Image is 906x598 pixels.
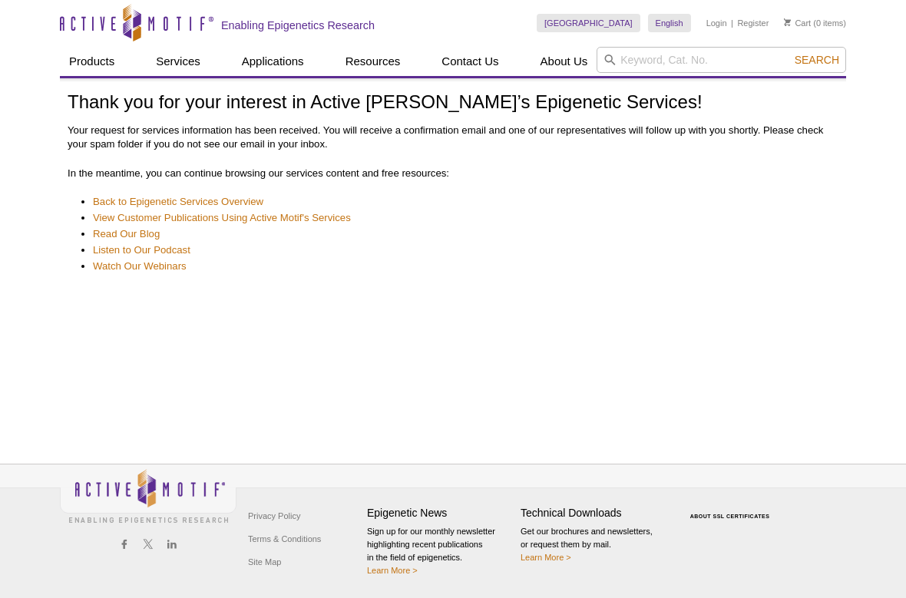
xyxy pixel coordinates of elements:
[244,504,304,527] a: Privacy Policy
[432,47,508,76] a: Contact Us
[531,47,597,76] a: About Us
[93,243,190,257] a: Listen to Our Podcast
[521,525,666,564] p: Get our brochures and newsletters, or request them by mail.
[367,507,513,520] h4: Epigenetic News
[784,18,811,28] a: Cart
[93,211,351,225] a: View Customer Publications Using Active Motif's Services
[93,227,160,241] a: Read Our Blog
[93,195,263,209] a: Back to Epigenetic Services Overview
[737,18,769,28] a: Register
[367,525,513,577] p: Sign up for our monthly newsletter highlighting recent publications in the field of epigenetics.
[784,18,791,26] img: Your Cart
[147,47,210,76] a: Services
[706,18,727,28] a: Login
[60,47,124,76] a: Products
[68,124,838,151] p: Your request for services information has been received. You will receive a confirmation email an...
[68,167,838,180] p: In the meantime, you can continue browsing our services content and free resources:
[731,14,733,32] li: |
[521,553,571,562] a: Learn More >
[244,527,325,550] a: Terms & Conditions
[93,259,187,273] a: Watch Our Webinars
[60,464,236,527] img: Active Motif,
[521,507,666,520] h4: Technical Downloads
[68,92,838,114] h1: Thank you for your interest in Active [PERSON_NAME]’s Epigenetic Services!
[233,47,313,76] a: Applications
[784,14,846,32] li: (0 items)
[648,14,691,32] a: English
[336,47,410,76] a: Resources
[795,54,839,66] span: Search
[674,491,789,525] table: Click to Verify - This site chose Symantec SSL for secure e-commerce and confidential communicati...
[597,47,846,73] input: Keyword, Cat. No.
[537,14,640,32] a: [GEOGRAPHIC_DATA]
[690,514,770,519] a: ABOUT SSL CERTIFICATES
[244,550,285,573] a: Site Map
[790,53,844,67] button: Search
[221,18,375,32] h2: Enabling Epigenetics Research
[367,566,418,575] a: Learn More >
